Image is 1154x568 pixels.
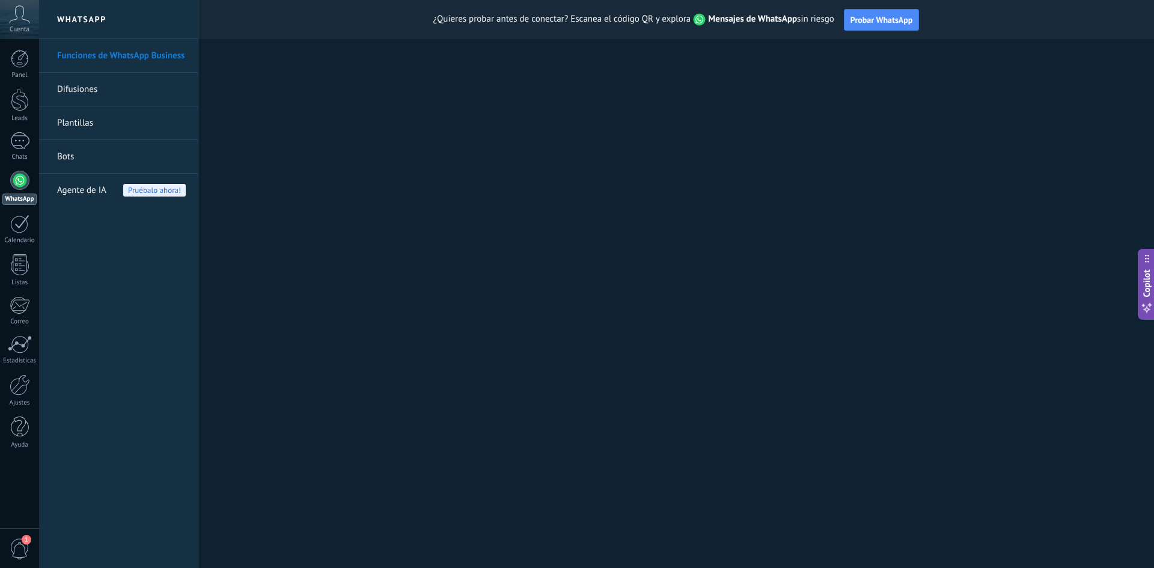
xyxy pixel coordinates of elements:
[433,13,834,26] span: ¿Quieres probar antes de conectar? Escanea el código QR y explora sin riesgo
[2,194,37,205] div: WhatsApp
[57,39,186,73] a: Funciones de WhatsApp Business
[850,14,913,25] span: Probar WhatsApp
[2,115,37,123] div: Leads
[10,26,29,34] span: Cuenta
[2,237,37,245] div: Calendario
[57,140,186,174] a: Bots
[844,9,920,31] button: Probar WhatsApp
[39,73,198,106] li: Difusiones
[57,174,106,207] span: Agente de IA
[39,174,198,207] li: Agente de IA
[57,174,186,207] a: Agente de IAPruébalo ahora!
[123,184,186,197] span: Pruébalo ahora!
[708,13,797,25] strong: Mensajes de WhatsApp
[1141,269,1153,297] span: Copilot
[39,106,198,140] li: Plantillas
[39,39,198,73] li: Funciones de WhatsApp Business
[39,140,198,174] li: Bots
[2,357,37,365] div: Estadísticas
[2,72,37,79] div: Panel
[2,279,37,287] div: Listas
[2,441,37,449] div: Ayuda
[2,318,37,326] div: Correo
[22,535,31,545] span: 1
[57,106,186,140] a: Plantillas
[57,73,186,106] a: Difusiones
[2,399,37,407] div: Ajustes
[2,153,37,161] div: Chats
